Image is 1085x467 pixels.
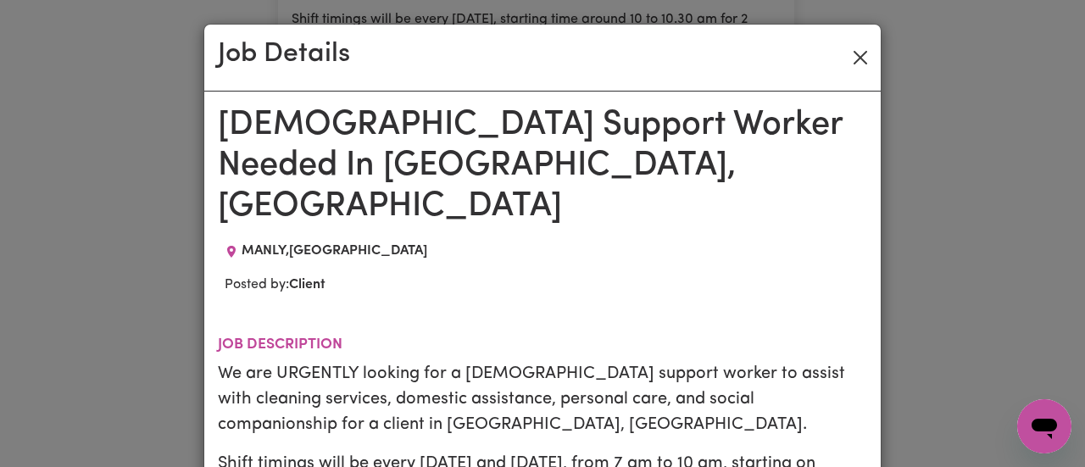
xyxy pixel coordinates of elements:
div: Job location: MANLY, New South Wales [218,241,434,261]
h2: Job description [218,336,867,353]
span: Posted by: [225,278,325,292]
p: We are URGENTLY looking for a [DEMOGRAPHIC_DATA] support worker to assist with cleaning services,... [218,361,867,437]
h2: Job Details [218,38,350,70]
button: Close [847,44,874,71]
span: MANLY , [GEOGRAPHIC_DATA] [242,244,427,258]
b: Client [289,278,325,292]
iframe: Button to launch messaging window [1017,399,1071,453]
h1: [DEMOGRAPHIC_DATA] Support Worker Needed In [GEOGRAPHIC_DATA], [GEOGRAPHIC_DATA] [218,105,867,227]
